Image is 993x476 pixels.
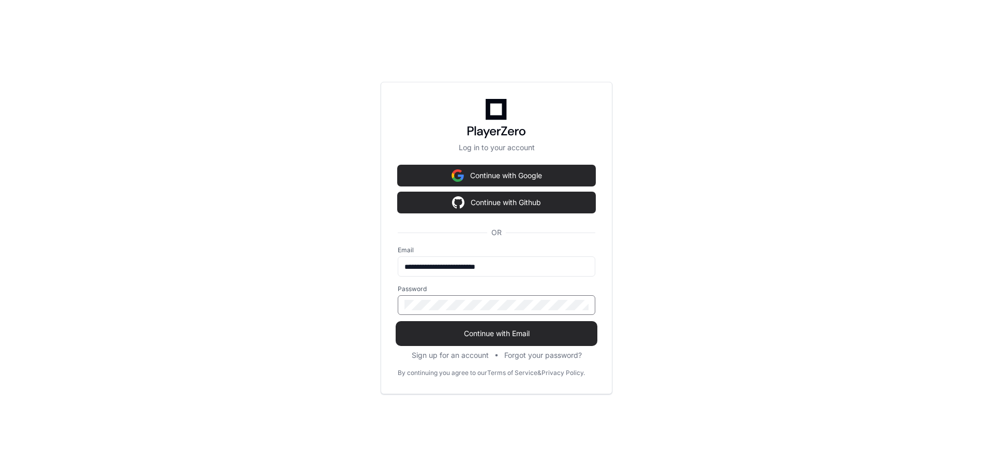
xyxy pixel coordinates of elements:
button: Sign up for an account [412,350,489,360]
a: Privacy Policy. [541,369,585,377]
img: Sign in with google [452,165,464,186]
button: Forgot your password? [504,350,582,360]
button: Continue with Google [398,165,595,186]
div: By continuing you agree to our [398,369,487,377]
span: OR [487,227,506,238]
label: Email [398,246,595,254]
img: Sign in with google [452,192,464,213]
button: Continue with Email [398,323,595,344]
label: Password [398,285,595,293]
a: Terms of Service [487,369,537,377]
span: Continue with Email [398,328,595,339]
button: Continue with Github [398,192,595,213]
p: Log in to your account [398,142,595,153]
div: & [537,369,541,377]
